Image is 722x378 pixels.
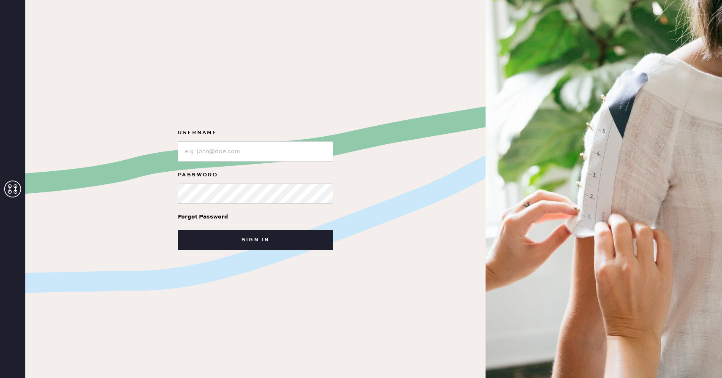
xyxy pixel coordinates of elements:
label: Password [178,170,333,180]
button: Sign in [178,230,333,250]
a: Forgot Password [178,204,228,230]
div: Forgot Password [178,212,228,221]
input: e.g. john@doe.com [178,141,333,162]
label: Username [178,128,333,138]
